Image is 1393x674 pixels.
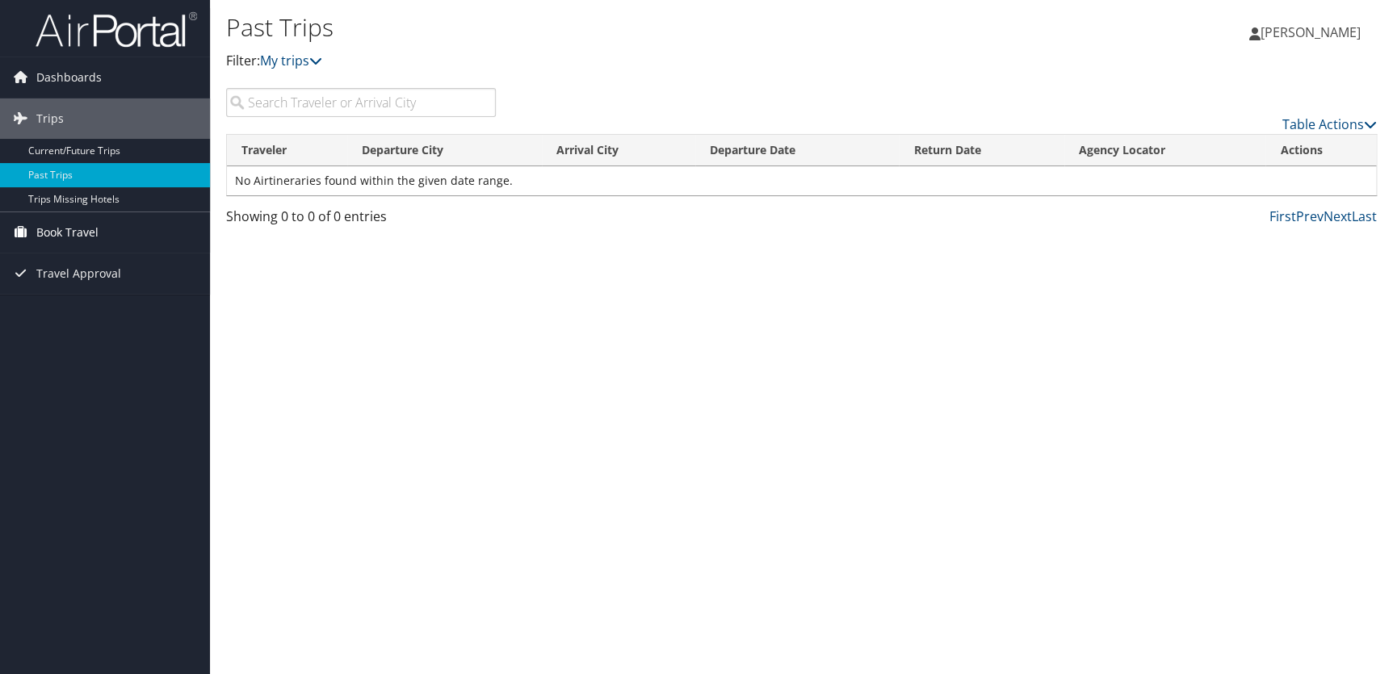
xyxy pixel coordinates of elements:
a: Table Actions [1282,115,1377,133]
p: Filter: [226,51,993,72]
span: Book Travel [36,212,99,253]
th: Departure City: activate to sort column ascending [347,135,542,166]
th: Return Date: activate to sort column ascending [899,135,1064,166]
span: Travel Approval [36,253,121,294]
input: Search Traveler or Arrival City [226,88,496,117]
th: Departure Date: activate to sort column ascending [695,135,900,166]
span: Dashboards [36,57,102,98]
td: No Airtineraries found within the given date range. [227,166,1376,195]
a: Next [1324,207,1352,225]
a: [PERSON_NAME] [1249,8,1377,57]
span: Trips [36,98,64,139]
a: Prev [1296,207,1324,225]
span: [PERSON_NAME] [1261,23,1361,41]
th: Traveler: activate to sort column ascending [227,135,347,166]
div: Showing 0 to 0 of 0 entries [226,207,496,234]
th: Arrival City: activate to sort column ascending [542,135,695,166]
h1: Past Trips [226,10,993,44]
a: First [1269,207,1296,225]
a: Last [1352,207,1377,225]
img: airportal-logo.png [36,10,197,48]
th: Actions [1265,135,1376,166]
th: Agency Locator: activate to sort column ascending [1064,135,1265,166]
a: My trips [260,52,322,69]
